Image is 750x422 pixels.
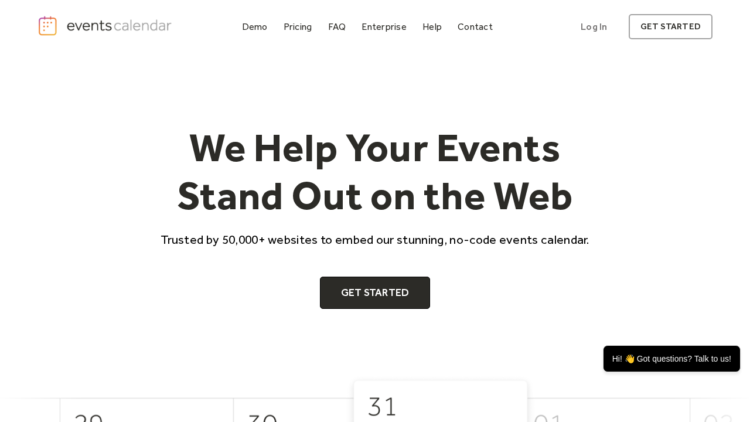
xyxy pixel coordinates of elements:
[237,19,272,35] a: Demo
[453,19,497,35] a: Contact
[418,19,446,35] a: Help
[569,14,619,39] a: Log In
[362,23,406,30] div: Enterprise
[320,277,431,309] a: Get Started
[242,23,268,30] div: Demo
[284,23,312,30] div: Pricing
[458,23,493,30] div: Contact
[357,19,411,35] a: Enterprise
[422,23,442,30] div: Help
[629,14,712,39] a: get started
[328,23,346,30] div: FAQ
[279,19,317,35] a: Pricing
[150,231,600,248] p: Trusted by 50,000+ websites to embed our stunning, no-code events calendar.
[150,124,600,219] h1: We Help Your Events Stand Out on the Web
[37,15,175,36] a: home
[323,19,351,35] a: FAQ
